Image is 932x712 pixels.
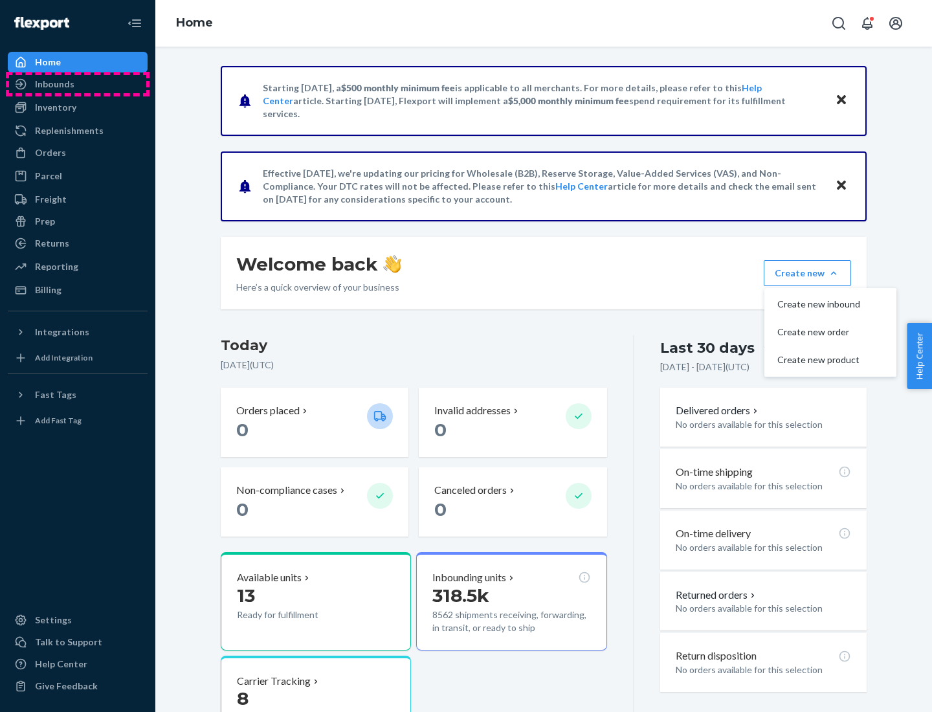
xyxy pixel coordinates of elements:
[434,403,511,418] p: Invalid addresses
[676,465,753,480] p: On-time shipping
[237,584,255,606] span: 13
[660,361,749,373] p: [DATE] - [DATE] ( UTC )
[35,284,61,296] div: Billing
[236,419,249,441] span: 0
[35,101,76,114] div: Inventory
[8,211,148,232] a: Prep
[35,124,104,137] div: Replenishments
[35,388,76,401] div: Fast Tags
[676,403,760,418] button: Delivered orders
[434,419,447,441] span: 0
[8,348,148,368] a: Add Integration
[35,146,66,159] div: Orders
[777,328,860,337] span: Create new order
[8,610,148,630] a: Settings
[237,570,302,585] p: Available units
[8,280,148,300] a: Billing
[676,480,851,493] p: No orders available for this selection
[676,526,751,541] p: On-time delivery
[35,326,89,339] div: Integrations
[263,82,823,120] p: Starting [DATE], a is applicable to all merchants. For more details, please refer to this article...
[434,483,507,498] p: Canceled orders
[35,680,98,693] div: Give Feedback
[35,614,72,627] div: Settings
[660,338,755,358] div: Last 30 days
[263,167,823,206] p: Effective [DATE], we're updating our pricing for Wholesale (B2B), Reserve Storage, Value-Added Se...
[236,498,249,520] span: 0
[35,215,55,228] div: Prep
[35,56,61,69] div: Home
[236,483,337,498] p: Non-compliance cases
[237,674,311,689] p: Carrier Tracking
[221,552,411,651] button: Available units13Ready for fulfillment
[221,388,408,457] button: Orders placed 0
[883,10,909,36] button: Open account menu
[676,663,851,676] p: No orders available for this selection
[767,291,894,318] button: Create new inbound
[383,255,401,273] img: hand-wave emoji
[676,649,757,663] p: Return disposition
[8,142,148,163] a: Orders
[676,588,758,603] button: Returned orders
[237,608,357,621] p: Ready for fulfillment
[8,74,148,95] a: Inbounds
[8,233,148,254] a: Returns
[35,170,62,183] div: Parcel
[221,359,607,372] p: [DATE] ( UTC )
[221,335,607,356] h3: Today
[35,260,78,273] div: Reporting
[8,256,148,277] a: Reporting
[166,5,223,42] ol: breadcrumbs
[555,181,608,192] a: Help Center
[176,16,213,30] a: Home
[8,52,148,72] a: Home
[35,415,82,426] div: Add Fast Tag
[221,467,408,537] button: Non-compliance cases 0
[907,323,932,389] button: Help Center
[432,584,489,606] span: 318.5k
[8,632,148,652] a: Talk to Support
[767,346,894,374] button: Create new product
[236,252,401,276] h1: Welcome back
[416,552,606,651] button: Inbounding units318.5k8562 shipments receiving, forwarding, in transit, or ready to ship
[8,676,148,696] button: Give Feedback
[35,636,102,649] div: Talk to Support
[764,260,851,286] button: Create newCreate new inboundCreate new orderCreate new product
[8,322,148,342] button: Integrations
[777,300,860,309] span: Create new inbound
[767,318,894,346] button: Create new order
[8,166,148,186] a: Parcel
[508,95,629,106] span: $5,000 monthly minimum fee
[8,654,148,674] a: Help Center
[14,17,69,30] img: Flexport logo
[8,120,148,141] a: Replenishments
[8,384,148,405] button: Fast Tags
[833,177,850,195] button: Close
[8,97,148,118] a: Inventory
[432,608,590,634] p: 8562 shipments receiving, forwarding, in transit, or ready to ship
[35,193,67,206] div: Freight
[8,410,148,431] a: Add Fast Tag
[676,602,851,615] p: No orders available for this selection
[35,352,93,363] div: Add Integration
[833,91,850,110] button: Close
[676,418,851,431] p: No orders available for this selection
[35,658,87,671] div: Help Center
[432,570,506,585] p: Inbounding units
[826,10,852,36] button: Open Search Box
[419,388,606,457] button: Invalid addresses 0
[777,355,860,364] span: Create new product
[434,498,447,520] span: 0
[854,10,880,36] button: Open notifications
[419,467,606,537] button: Canceled orders 0
[8,189,148,210] a: Freight
[35,78,74,91] div: Inbounds
[341,82,455,93] span: $500 monthly minimum fee
[236,281,401,294] p: Here’s a quick overview of your business
[676,541,851,554] p: No orders available for this selection
[237,687,249,709] span: 8
[236,403,300,418] p: Orders placed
